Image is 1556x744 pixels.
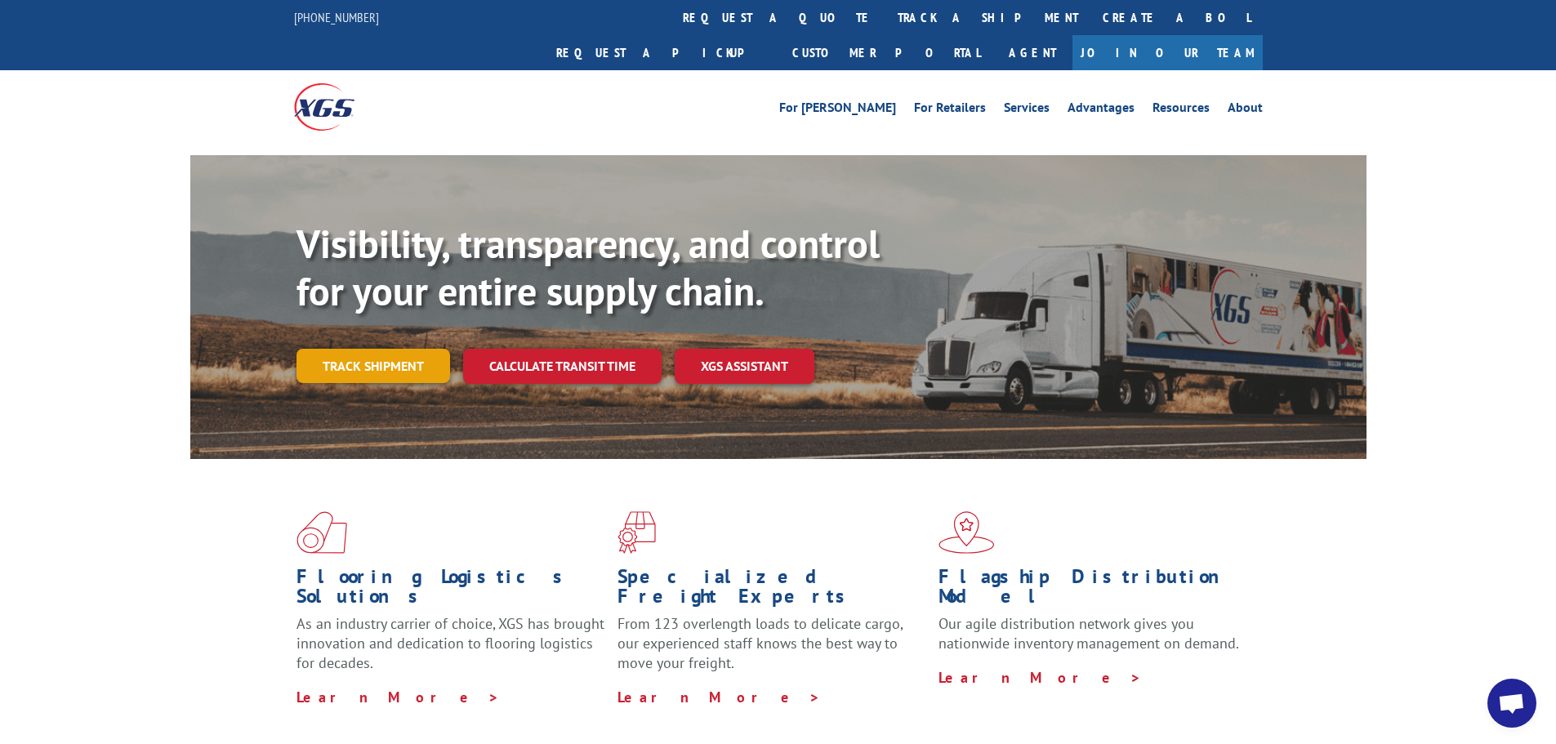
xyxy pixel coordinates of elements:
[1072,35,1263,70] a: Join Our Team
[617,688,821,706] a: Learn More >
[1487,679,1536,728] div: Open chat
[463,349,662,384] a: Calculate transit time
[780,35,992,70] a: Customer Portal
[1228,101,1263,119] a: About
[779,101,896,119] a: For [PERSON_NAME]
[1068,101,1135,119] a: Advantages
[675,349,814,384] a: XGS ASSISTANT
[296,349,450,383] a: Track shipment
[294,9,379,25] a: [PHONE_NUMBER]
[617,511,656,554] img: xgs-icon-focused-on-flooring-red
[1153,101,1210,119] a: Resources
[939,614,1239,653] span: Our agile distribution network gives you nationwide inventory management on demand.
[617,614,926,687] p: From 123 overlength loads to delicate cargo, our experienced staff knows the best way to move you...
[296,688,500,706] a: Learn More >
[939,567,1247,614] h1: Flagship Distribution Model
[296,218,880,316] b: Visibility, transparency, and control for your entire supply chain.
[296,567,605,614] h1: Flooring Logistics Solutions
[939,668,1142,687] a: Learn More >
[544,35,780,70] a: Request a pickup
[992,35,1072,70] a: Agent
[296,511,347,554] img: xgs-icon-total-supply-chain-intelligence-red
[1004,101,1050,119] a: Services
[914,101,986,119] a: For Retailers
[939,511,995,554] img: xgs-icon-flagship-distribution-model-red
[296,614,604,672] span: As an industry carrier of choice, XGS has brought innovation and dedication to flooring logistics...
[617,567,926,614] h1: Specialized Freight Experts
